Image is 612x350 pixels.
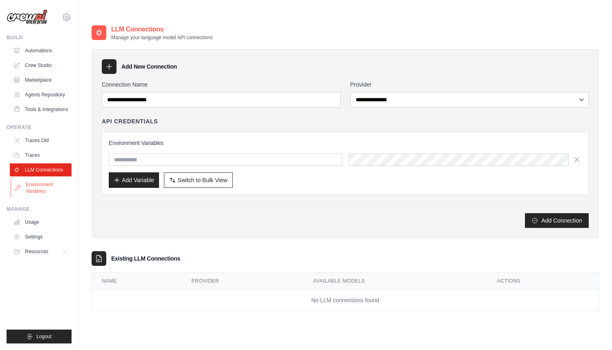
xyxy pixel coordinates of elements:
[10,74,72,87] a: Marketplace
[10,149,72,162] a: Traces
[7,9,47,25] img: Logo
[92,290,599,311] td: No LLM connections found
[525,213,589,228] button: Add Connection
[177,176,227,184] span: Switch to Bulk View
[7,206,72,212] div: Manage
[109,139,582,147] h3: Environment Variables
[102,80,341,89] label: Connection Name
[182,273,303,290] th: Provider
[10,245,72,258] button: Resources
[10,103,72,116] a: Tools & Integrations
[10,163,72,176] a: LLM Connections
[11,178,72,198] a: Environment Variables
[111,254,180,263] h3: Existing LLM Connections
[350,80,589,89] label: Provider
[102,117,158,125] h4: API Credentials
[10,59,72,72] a: Crew Studio
[7,34,72,41] div: Build
[111,25,213,34] h2: LLM Connections
[111,34,213,41] p: Manage your language model API connections
[7,330,72,343] button: Logout
[10,216,72,229] a: Usage
[164,172,233,188] button: Switch to Bulk View
[36,333,52,340] span: Logout
[92,273,182,290] th: Name
[10,230,72,243] a: Settings
[10,44,72,57] a: Automations
[121,62,177,71] h3: Add New Connection
[487,273,599,290] th: Actions
[10,134,72,147] a: Traces Old
[10,88,72,101] a: Agents Repository
[7,124,72,131] div: Operate
[303,273,487,290] th: Available Models
[109,172,159,188] button: Add Variable
[25,248,48,255] span: Resources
